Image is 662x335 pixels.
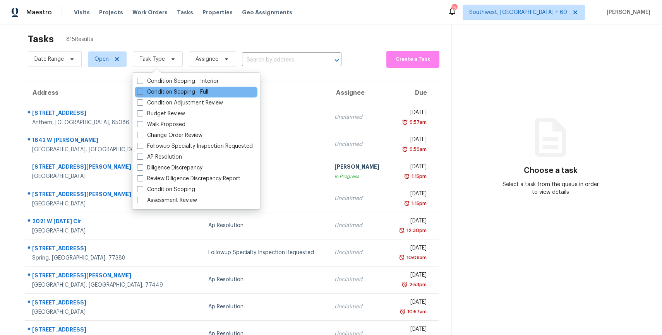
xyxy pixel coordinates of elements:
div: Unclaimed [334,249,383,256]
span: Maestro [26,9,52,16]
div: 10:57am [406,308,427,316]
label: AP Resolution [137,153,182,161]
div: Followup Specialty Inspection Requested [208,249,322,256]
div: 12:30pm [405,227,427,234]
span: Southwest, [GEOGRAPHIC_DATA] + 60 [469,9,567,16]
span: Create a Task [390,55,436,64]
div: [STREET_ADDRESS][PERSON_NAME] [32,163,173,173]
span: Work Orders [132,9,168,16]
div: [DATE] [396,190,427,200]
span: Projects [99,9,123,16]
div: [GEOGRAPHIC_DATA], [GEOGRAPHIC_DATA], 77449 [32,281,173,289]
div: 9:59am [408,145,427,153]
div: 1:15pm [410,173,427,180]
div: [DATE] [396,244,427,254]
div: Walk Proposed [208,195,322,202]
div: [DATE] [396,109,427,118]
div: [DATE] [396,298,427,308]
div: 2021 W [DATE] Cir [32,217,173,227]
div: [STREET_ADDRESS][PERSON_NAME] [32,190,173,200]
div: [DATE] [396,217,427,227]
th: Due [389,82,439,104]
div: 2:53pm [408,281,427,289]
div: Ap Resolution [208,140,322,148]
img: Overdue Alarm Icon [402,145,408,153]
div: [STREET_ADDRESS] [32,109,173,119]
img: Overdue Alarm Icon [404,200,410,207]
div: Spring, [GEOGRAPHIC_DATA], 77388 [32,254,173,262]
th: Address [25,82,179,104]
div: [GEOGRAPHIC_DATA] [32,173,173,180]
label: Condition Scoping - Full [137,88,208,96]
label: Followup Specialty Inspection Requested [137,142,253,150]
img: Overdue Alarm Icon [400,308,406,316]
div: Ap Resolution [208,276,322,284]
div: Select a task from the queue in order to view details [501,181,600,196]
div: [STREET_ADDRESS] [32,244,173,254]
div: [DATE] [396,136,427,145]
label: Budget Review [137,110,185,118]
img: Overdue Alarm Icon [399,254,405,262]
button: Create a Task [386,51,439,68]
span: Geo Assignments [242,9,292,16]
div: 10:08am [405,254,427,262]
div: [GEOGRAPHIC_DATA] [32,200,173,208]
span: 815 Results [66,36,93,43]
span: Task Type [139,55,165,63]
span: Tasks [177,10,193,15]
label: Condition Scoping [137,186,195,193]
span: Open [94,55,109,63]
div: Unclaimed [334,222,383,229]
th: Assignee [328,82,389,104]
div: Unclaimed [334,276,383,284]
div: Unclaimed [334,195,383,202]
span: Properties [202,9,233,16]
div: Ap Resolution [208,303,322,311]
div: [GEOGRAPHIC_DATA] [32,227,173,235]
div: Unclaimed [334,140,383,148]
label: Condition Adjustment Review [137,99,223,107]
div: [GEOGRAPHIC_DATA] [32,308,173,316]
label: Condition Scoping - Interior [137,77,219,85]
th: Type [202,82,328,104]
div: 1:15pm [410,200,427,207]
button: Open [331,55,342,66]
img: Overdue Alarm Icon [401,281,408,289]
div: In Progress [334,173,383,180]
div: [STREET_ADDRESS][PERSON_NAME] [32,272,173,281]
div: 9:57am [408,118,427,126]
div: [DATE] [396,271,427,281]
div: Unclaimed [334,113,383,121]
span: Assignee [196,55,218,63]
div: Ap Resolution [208,113,322,121]
h3: Choose a task [524,167,578,174]
div: [PERSON_NAME] [334,163,383,173]
div: [DATE] [396,325,427,335]
span: [PERSON_NAME] [604,9,650,16]
div: Ap Resolution [208,222,322,229]
label: Assessment Review [137,197,197,204]
div: 724 [451,5,457,12]
label: Change Order Review [137,132,202,139]
img: Overdue Alarm Icon [404,173,410,180]
div: [GEOGRAPHIC_DATA], [GEOGRAPHIC_DATA], 85015 [32,146,173,154]
h2: Tasks [28,35,54,43]
span: Date Range [34,55,64,63]
div: Unclaimed [334,303,383,311]
div: Anthem, [GEOGRAPHIC_DATA], 85086 [32,119,173,126]
label: Review Diligence Discrepancy Report [137,175,240,183]
span: Visits [74,9,90,16]
label: Walk Proposed [137,121,185,128]
div: [STREET_ADDRESS] [32,299,173,308]
div: Walk Proposed [208,167,322,175]
input: Search by address [242,54,320,66]
img: Overdue Alarm Icon [402,118,408,126]
div: [DATE] [396,163,427,173]
div: 1642 W [PERSON_NAME] [32,136,173,146]
label: Diligence Discrepancy [137,164,202,172]
img: Overdue Alarm Icon [399,227,405,234]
